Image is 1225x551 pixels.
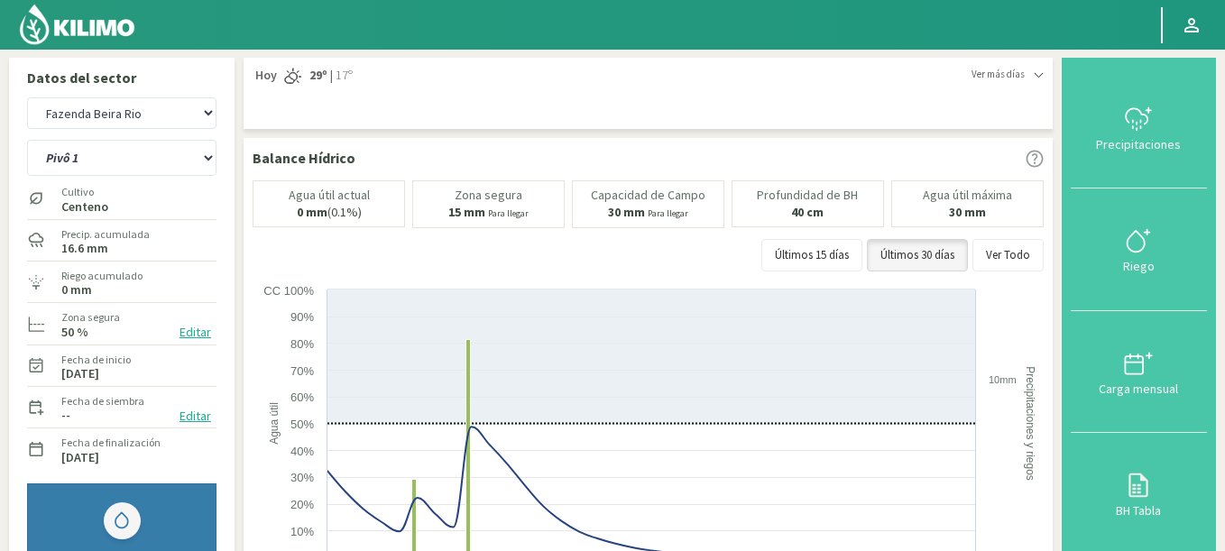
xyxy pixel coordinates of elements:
[290,498,314,511] text: 20%
[330,67,333,85] span: |
[309,67,327,83] strong: 29º
[972,67,1025,82] span: Ver más días
[761,239,862,271] button: Últimos 15 días
[648,207,688,219] small: Para llegar
[1076,504,1202,517] div: BH Tabla
[290,445,314,458] text: 40%
[27,67,216,88] p: Datos del sector
[791,204,824,220] b: 40 cm
[61,309,120,326] label: Zona segura
[608,204,645,220] b: 30 mm
[253,147,355,169] p: Balance Hídrico
[333,67,353,85] span: 17º
[61,226,150,243] label: Precip. acumulada
[290,364,314,378] text: 70%
[923,188,1012,202] p: Agua útil máxima
[972,239,1044,271] button: Ver Todo
[18,3,136,46] img: Kilimo
[1071,67,1207,188] button: Precipitaciones
[61,284,92,296] label: 0 mm
[61,435,161,451] label: Fecha de finalización
[290,390,314,404] text: 60%
[591,188,705,202] p: Capacidad de Campo
[174,406,216,427] button: Editar
[757,188,858,202] p: Profundidad de BH
[61,393,144,409] label: Fecha de siembra
[290,525,314,538] text: 10%
[253,67,277,85] span: Hoy
[290,337,314,351] text: 80%
[297,204,327,220] b: 0 mm
[61,352,131,368] label: Fecha de inicio
[61,268,143,284] label: Riego acumulado
[1024,366,1036,481] text: Precipitaciones y riegos
[290,418,314,431] text: 50%
[61,184,108,200] label: Cultivo
[448,204,485,220] b: 15 mm
[1076,260,1202,272] div: Riego
[1076,382,1202,395] div: Carga mensual
[290,310,314,324] text: 90%
[61,409,70,421] label: --
[455,188,522,202] p: Zona segura
[989,374,1017,385] text: 10mm
[1071,311,1207,433] button: Carga mensual
[289,188,370,202] p: Agua útil actual
[290,471,314,484] text: 30%
[174,322,216,343] button: Editar
[1076,138,1202,151] div: Precipitaciones
[1071,188,1207,310] button: Riego
[867,239,968,271] button: Últimos 30 días
[61,368,99,380] label: [DATE]
[61,452,99,464] label: [DATE]
[263,284,314,298] text: CC 100%
[949,204,986,220] b: 30 mm
[61,326,88,338] label: 50 %
[61,243,108,254] label: 16.6 mm
[61,201,108,213] label: Centeno
[488,207,529,219] small: Para llegar
[297,206,362,219] p: (0.1%)
[268,402,281,445] text: Agua útil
